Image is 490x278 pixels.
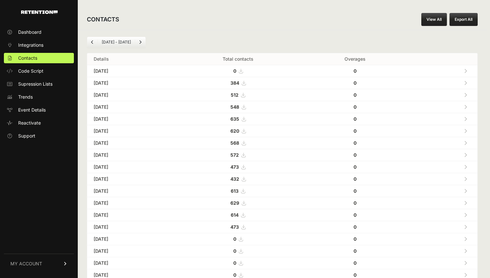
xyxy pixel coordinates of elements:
[230,80,239,86] strong: 384
[10,260,42,267] span: MY ACCOUNT
[98,40,135,45] li: [DATE] - [DATE]
[4,66,74,76] a: Code Script
[230,104,246,110] a: 548
[135,37,146,47] a: Next
[304,53,406,65] th: Overages
[421,13,447,26] a: View All
[230,116,239,122] strong: 635
[87,161,172,173] td: [DATE]
[87,113,172,125] td: [DATE]
[18,29,41,35] span: Dashboard
[231,188,245,194] a: 613
[4,92,74,102] a: Trends
[87,245,172,257] td: [DATE]
[354,188,356,194] strong: 0
[87,77,172,89] td: [DATE]
[354,260,356,266] strong: 0
[87,209,172,221] td: [DATE]
[87,257,172,269] td: [DATE]
[354,104,356,110] strong: 0
[354,92,356,98] strong: 0
[87,37,98,47] a: Previous
[4,105,74,115] a: Event Details
[354,248,356,254] strong: 0
[354,224,356,230] strong: 0
[231,188,239,194] strong: 613
[18,42,43,48] span: Integrations
[354,140,356,146] strong: 0
[230,104,239,110] strong: 548
[354,176,356,182] strong: 0
[87,15,119,24] h2: CONTACTS
[230,200,246,206] a: 629
[87,221,172,233] td: [DATE]
[354,212,356,218] strong: 0
[230,152,245,158] a: 572
[233,272,236,278] strong: 0
[354,200,356,206] strong: 0
[87,233,172,245] td: [DATE]
[233,248,236,254] strong: 0
[18,107,46,113] span: Event Details
[230,224,239,230] strong: 473
[230,140,246,146] a: 568
[230,200,239,206] strong: 629
[87,89,172,101] td: [DATE]
[354,164,356,170] strong: 0
[4,40,74,50] a: Integrations
[21,10,58,14] img: Retention.com
[87,101,172,113] td: [DATE]
[230,140,239,146] strong: 568
[4,131,74,141] a: Support
[354,236,356,242] strong: 0
[354,272,356,278] strong: 0
[233,68,236,74] strong: 0
[354,116,356,122] strong: 0
[87,53,172,65] th: Details
[231,92,239,98] strong: 512
[4,79,74,89] a: Supression Lists
[18,94,33,100] span: Trends
[4,27,74,37] a: Dashboard
[231,212,245,218] a: 614
[172,53,304,65] th: Total contacts
[87,137,172,149] td: [DATE]
[354,68,356,74] strong: 0
[233,236,236,242] strong: 0
[18,81,52,87] span: Supression Lists
[230,164,239,170] strong: 473
[18,68,43,74] span: Code Script
[4,254,74,273] a: MY ACCOUNT
[231,92,245,98] a: 512
[230,164,245,170] a: 473
[231,212,239,218] strong: 614
[230,176,246,182] a: 432
[230,116,246,122] a: 635
[230,128,239,134] strong: 620
[230,224,245,230] a: 473
[18,55,37,61] span: Contacts
[4,118,74,128] a: Reactivate
[233,260,236,266] strong: 0
[230,152,239,158] strong: 572
[87,149,172,161] td: [DATE]
[87,125,172,137] td: [DATE]
[354,152,356,158] strong: 0
[4,53,74,63] a: Contacts
[18,133,35,139] span: Support
[230,176,239,182] strong: 432
[354,80,356,86] strong: 0
[87,185,172,197] td: [DATE]
[87,173,172,185] td: [DATE]
[87,197,172,209] td: [DATE]
[354,128,356,134] strong: 0
[18,120,41,126] span: Reactivate
[230,80,246,86] a: 384
[87,65,172,77] td: [DATE]
[449,13,478,26] button: Export All
[230,128,246,134] a: 620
